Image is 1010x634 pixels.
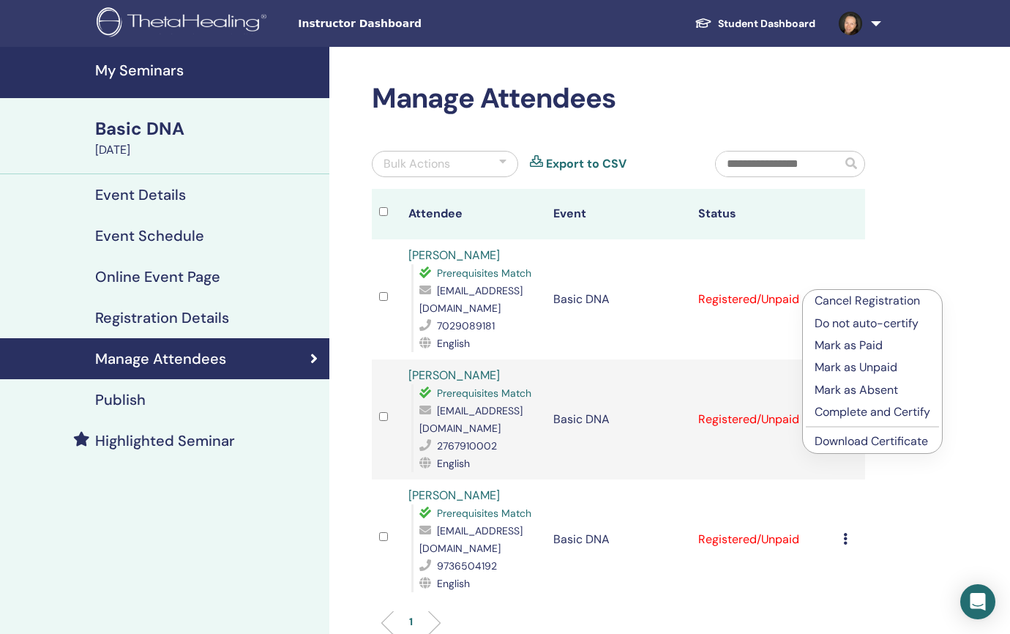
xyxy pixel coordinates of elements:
[419,284,523,315] span: [EMAIL_ADDRESS][DOMAIN_NAME]
[95,432,235,450] h4: Highlighted Seminar
[437,387,531,400] span: Prerequisites Match
[815,433,928,449] a: Download Certificate
[815,381,930,399] p: Mark as Absent
[95,350,226,368] h4: Manage Attendees
[95,61,321,79] h4: My Seminars
[437,337,470,350] span: English
[298,16,517,31] span: Instructor Dashboard
[437,457,470,470] span: English
[437,559,497,573] span: 9736504192
[97,7,272,40] img: logo.png
[683,10,827,37] a: Student Dashboard
[437,266,531,280] span: Prerequisites Match
[437,439,497,452] span: 2767910002
[546,189,691,239] th: Event
[95,391,146,409] h4: Publish
[815,315,930,332] p: Do not auto-certify
[95,116,321,141] div: Basic DNA
[815,292,930,310] p: Cancel Registration
[815,403,930,421] p: Complete and Certify
[815,337,930,354] p: Mark as Paid
[372,82,865,116] h2: Manage Attendees
[419,404,523,435] span: [EMAIL_ADDRESS][DOMAIN_NAME]
[546,480,691,600] td: Basic DNA
[437,507,531,520] span: Prerequisites Match
[95,141,321,159] div: [DATE]
[839,12,862,35] img: default.jpg
[546,239,691,359] td: Basic DNA
[86,116,329,159] a: Basic DNA[DATE]
[960,584,995,619] div: Open Intercom Messenger
[546,359,691,480] td: Basic DNA
[95,186,186,204] h4: Event Details
[95,268,220,286] h4: Online Event Page
[95,227,204,245] h4: Event Schedule
[546,155,626,173] a: Export to CSV
[815,359,930,376] p: Mark as Unpaid
[384,155,450,173] div: Bulk Actions
[401,189,546,239] th: Attendee
[408,247,500,263] a: [PERSON_NAME]
[409,614,413,630] p: 1
[95,309,229,327] h4: Registration Details
[437,319,495,332] span: 7029089181
[437,577,470,590] span: English
[408,368,500,383] a: [PERSON_NAME]
[695,17,712,29] img: graduation-cap-white.svg
[691,189,836,239] th: Status
[408,488,500,503] a: [PERSON_NAME]
[419,524,523,555] span: [EMAIL_ADDRESS][DOMAIN_NAME]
